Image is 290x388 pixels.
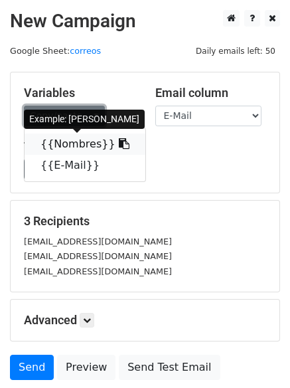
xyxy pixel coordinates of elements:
[25,155,145,176] a: {{E-Mail}}
[24,266,172,276] small: [EMAIL_ADDRESS][DOMAIN_NAME]
[224,324,290,388] div: Widget de chat
[24,237,172,246] small: [EMAIL_ADDRESS][DOMAIN_NAME]
[119,355,220,380] a: Send Test Email
[10,10,280,33] h2: New Campaign
[191,46,280,56] a: Daily emails left: 50
[24,251,172,261] small: [EMAIL_ADDRESS][DOMAIN_NAME]
[224,324,290,388] iframe: Chat Widget
[25,134,145,155] a: {{Nombres}}
[24,313,266,328] h5: Advanced
[10,46,101,56] small: Google Sheet:
[10,355,54,380] a: Send
[57,355,115,380] a: Preview
[24,214,266,229] h5: 3 Recipients
[191,44,280,58] span: Daily emails left: 50
[155,86,267,100] h5: Email column
[70,46,101,56] a: correos
[24,86,135,100] h5: Variables
[24,110,145,129] div: Example: [PERSON_NAME]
